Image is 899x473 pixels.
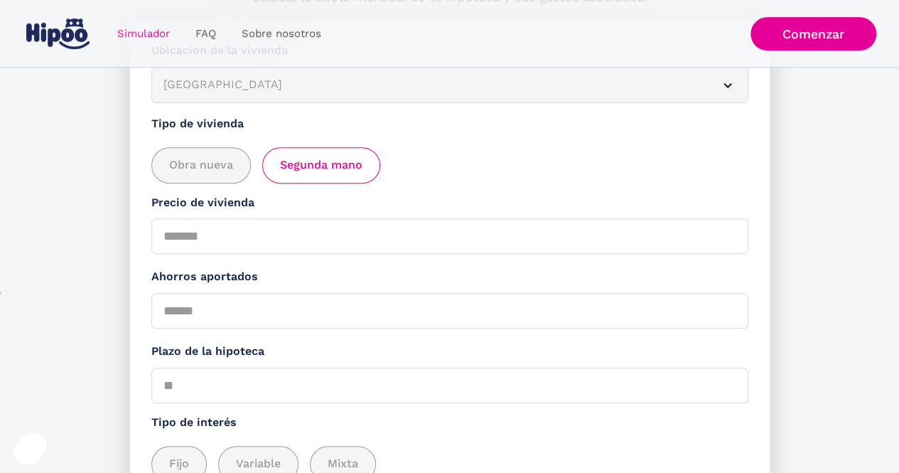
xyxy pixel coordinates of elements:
[169,156,233,174] span: Obra nueva
[151,67,748,103] article: [GEOGRAPHIC_DATA]
[23,13,93,55] a: home
[163,76,702,94] div: [GEOGRAPHIC_DATA]
[183,20,229,48] a: FAQ
[169,455,189,473] span: Fijo
[328,455,358,473] span: Mixta
[151,147,748,184] div: add_description_here
[229,20,334,48] a: Sobre nosotros
[151,268,748,286] label: Ahorros aportados
[750,17,876,51] a: Comenzar
[104,20,183,48] a: Simulador
[151,194,748,212] label: Precio de vivienda
[236,455,281,473] span: Variable
[151,115,748,133] label: Tipo de vivienda
[151,343,748,361] label: Plazo de la hipoteca
[151,414,748,432] label: Tipo de interés
[280,156,362,174] span: Segunda mano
